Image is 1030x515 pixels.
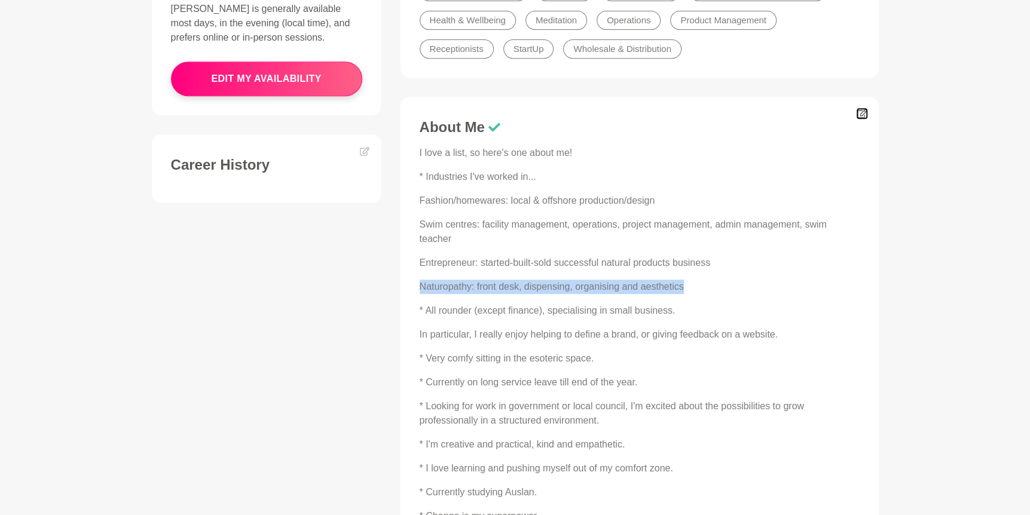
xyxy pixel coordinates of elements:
p: In particular, I really enjoy helping to define a brand, or giving feedback on a website. [420,327,860,342]
p: * Industries I've worked in... [420,170,860,184]
p: * Currently studying Auslan. [420,485,860,499]
h3: About Me [420,118,860,136]
button: edit my availability [171,62,362,96]
h3: Career History [171,156,362,174]
p: Swim centres: facility management, operations, project management, admin management, swim teacher [420,217,860,246]
p: * I love learning and pushing myself out of my comfort zone. [420,461,860,476]
p: [PERSON_NAME] is generally available most days, in the evening (local time), and prefers online o... [171,2,362,45]
p: Naturopathy: front desk, dispensing, organising and aesthetics [420,280,860,294]
p: * All rounder (except finance), specialising in small business. [420,304,860,318]
p: I love a list, so here's one about me! [420,146,860,160]
p: * I'm creative and practical, kind and empathetic. [420,437,860,452]
p: * Very comfy sitting in the esoteric space. [420,351,860,366]
p: Fashion/homewares: local & offshore production/design [420,194,860,208]
p: * Looking for work in government or local council, I'm excited about the possibilities to grow pr... [420,399,860,428]
p: Entrepreneur: started-built-sold successful natural products business [420,256,860,270]
p: * Currently on long service leave till end of the year. [420,375,860,390]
